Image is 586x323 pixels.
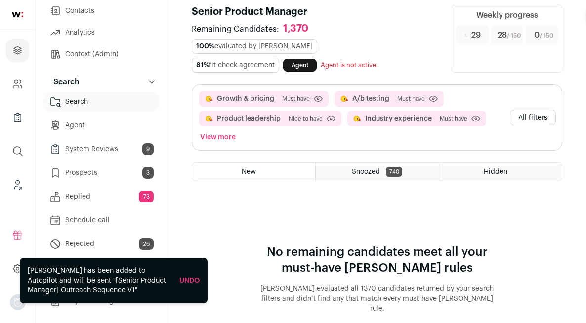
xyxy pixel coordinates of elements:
img: wellfound-shorthand-0d5821cbd27db2630d0214b213865d53afaa358527fdda9d0ea32b1df1b89c2c.svg [12,12,23,17]
a: Replied73 [43,187,160,206]
a: Undo [179,277,200,284]
span: Must have [397,95,425,103]
button: Product leadership [217,114,281,123]
div: [PERSON_NAME] has been added to Autopilot and will be sent "[Senior Product Manager] Outreach Seq... [28,266,171,295]
span: Agent is not active. [321,62,378,68]
span: 29 [471,29,481,41]
a: Leads (Backoffice) [6,173,29,197]
button: Open dropdown [10,294,26,310]
a: Analytics [43,23,160,42]
a: Snoozed 740 [316,163,438,181]
a: Company Lists [6,106,29,129]
span: Remaining Candidates: [192,23,279,35]
p: Search [47,76,80,88]
a: Rejected26 [43,234,160,254]
a: Search [43,92,160,112]
span: Hidden [484,168,507,175]
span: 81% [196,62,209,69]
p: [PERSON_NAME] evaluated all 1370 candidates returned by your search filters and didn’t find any t... [253,284,501,314]
span: / 150 [507,33,521,39]
div: Weekly progress [476,9,538,21]
span: 740 [386,167,402,177]
span: 9 [142,143,154,155]
button: Growth & pricing [217,94,274,104]
span: Nice to have [289,115,323,122]
button: All filters [510,110,556,125]
a: Hidden [439,163,562,181]
span: 3 [142,167,154,179]
span: New [242,168,256,175]
span: Must have [440,115,467,122]
a: Prospects3 [43,163,160,183]
a: Company and ATS Settings [6,72,29,96]
button: Industry experience [365,114,432,123]
span: / 150 [540,33,553,39]
img: nopic.png [10,294,26,310]
span: 26 [139,238,154,250]
h1: Senior Product Manager [192,5,440,19]
button: View more [198,130,238,144]
a: Agent [43,116,160,135]
span: Snoozed [352,168,380,175]
a: Agent [283,59,317,72]
a: Contacts [43,1,160,21]
div: evaluated by [PERSON_NAME] [192,39,317,54]
p: No remaining candidates meet all your must-have [PERSON_NAME] rules [253,244,501,276]
span: Must have [282,95,310,103]
span: 100% [196,43,214,50]
a: Projects [6,39,29,62]
span: 73 [139,191,154,202]
a: System Reviews9 [43,139,160,159]
a: Schedule call [43,210,160,230]
button: A/b testing [352,94,389,104]
div: fit check agreement [192,58,279,73]
button: Search [43,72,160,92]
a: Context (Admin) [43,44,160,64]
span: 0 [534,29,553,41]
span: 28 [498,29,521,41]
div: 1,370 [283,23,308,35]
